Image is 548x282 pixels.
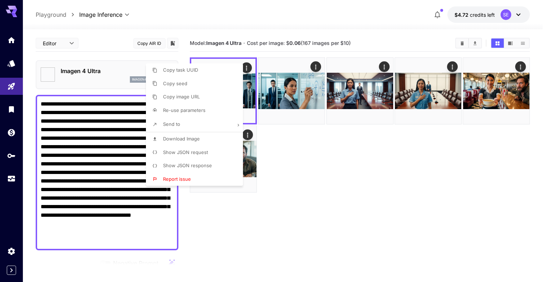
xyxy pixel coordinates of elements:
[163,121,180,127] span: Send to
[163,149,208,155] span: Show JSON request
[163,94,200,99] span: Copy image URL
[163,81,187,86] span: Copy seed
[163,176,191,182] span: Report issue
[163,107,205,113] span: Re-use parameters
[163,163,212,168] span: Show JSON response
[163,67,198,73] span: Copy task UUID
[163,136,200,142] span: Download Image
